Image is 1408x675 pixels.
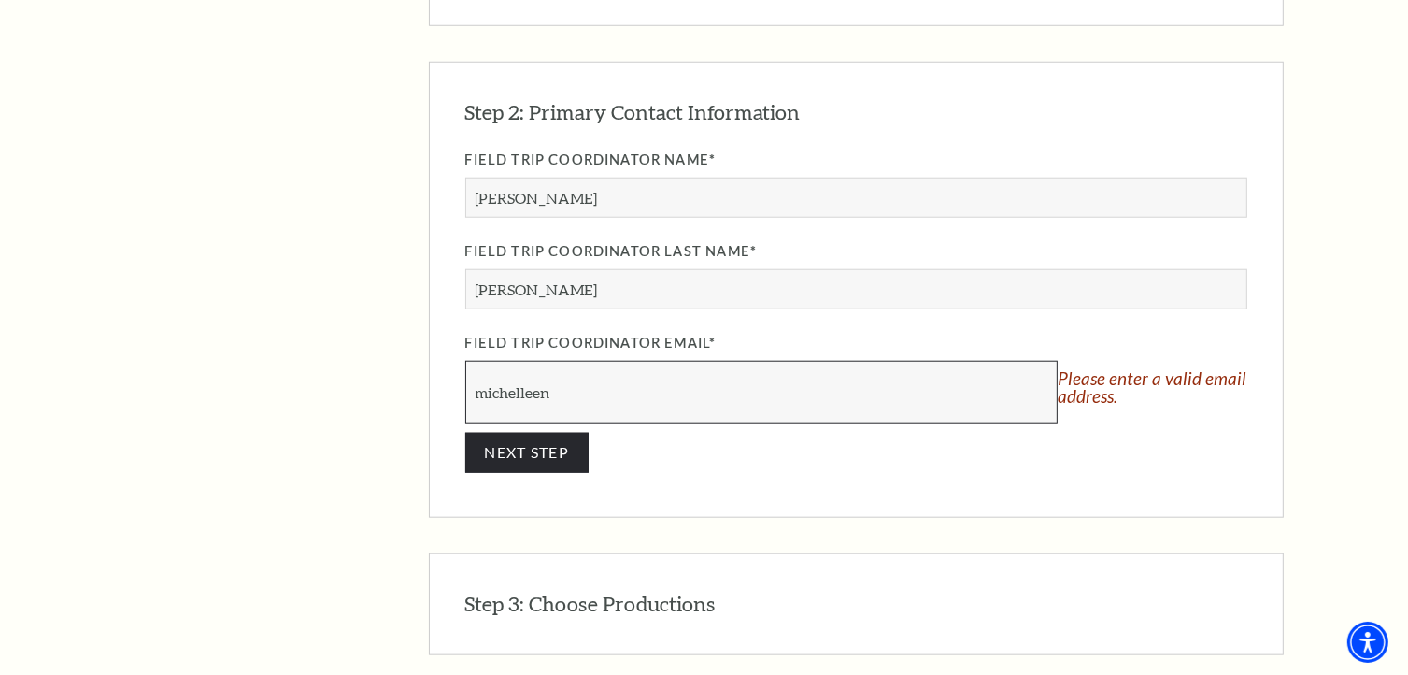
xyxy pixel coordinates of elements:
[465,269,1247,309] input: Last Name
[465,332,1247,355] label: Field Trip Coordinator Email*
[465,240,1247,264] label: Field Trip Coordinator Last Name*
[465,433,590,473] button: NEXT STEP
[465,98,801,127] h3: Step 2: Primary Contact Information
[1058,367,1246,407] span: Please enter a valid email address.
[465,149,1247,172] label: Field Trip Coordinator Name*
[465,178,1247,218] input: First Name
[1347,622,1388,663] div: Accessibility Menu
[465,590,716,619] h3: Step 3: Choose Productions
[465,361,1058,424] input: Email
